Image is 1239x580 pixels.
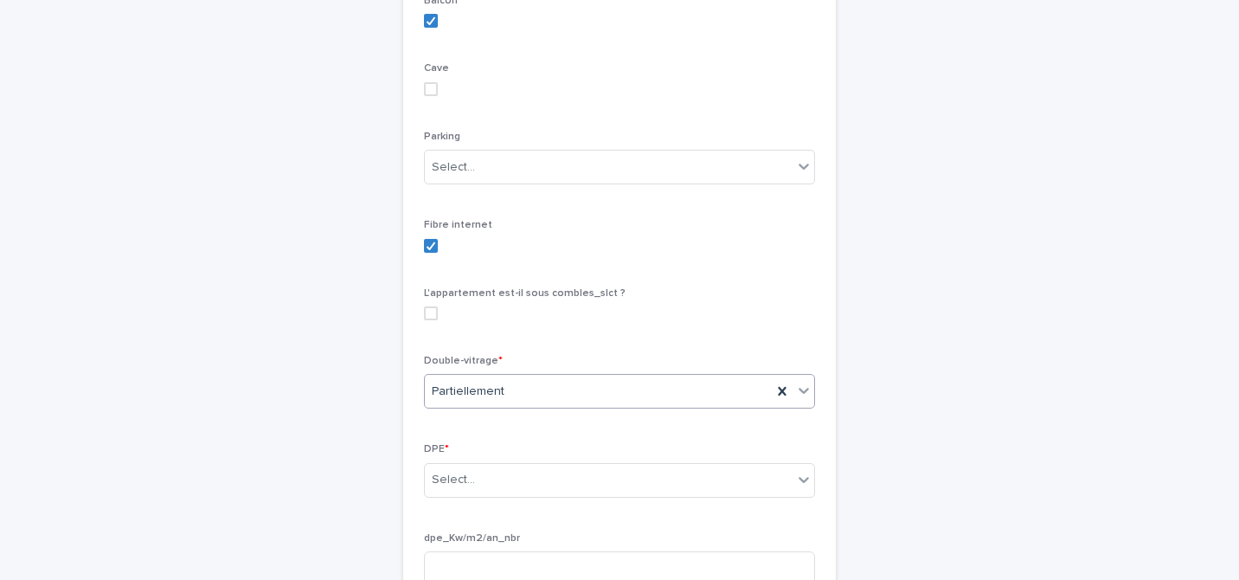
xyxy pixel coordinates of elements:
[424,444,449,454] span: DPE
[424,533,520,544] span: dpe_Kw/m2/an_nbr
[424,288,626,299] span: L'appartement est-il sous combles_slct ?
[424,356,503,366] span: Double-vitrage
[432,471,475,489] div: Select...
[432,383,504,401] span: Partiellement
[424,132,460,142] span: Parking
[432,158,475,177] div: Select...
[424,220,492,230] span: Fibre internet
[424,63,449,74] span: Cave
